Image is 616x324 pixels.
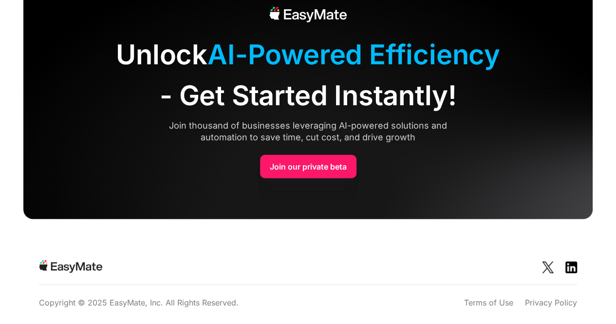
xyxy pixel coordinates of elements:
span: AI-Powered Efficiency [207,38,500,71]
div: Join thousand of businesses leveraging AI-powered solutions and automation to save time, cut cost... [150,120,467,143]
div: Unlock [35,34,581,116]
img: Easymate logo [39,260,102,273]
img: Social Icon [565,262,577,273]
a: Terms of Use [464,297,513,308]
span: - Get Started Instantly! [160,75,456,116]
img: Social Icon [542,262,554,273]
a: Privacy Policy [525,297,577,308]
a: Join our private beta [260,155,356,178]
p: Copyright © 2025 EasyMate, Inc. All Rights Reserved. [39,297,239,308]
